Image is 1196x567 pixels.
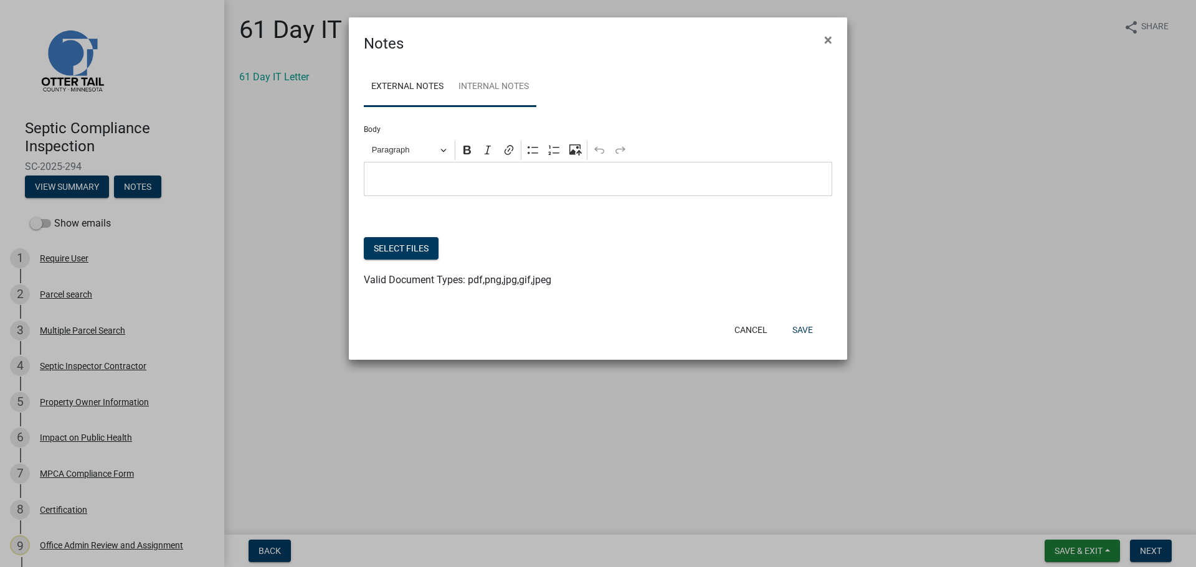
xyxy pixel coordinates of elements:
[364,237,439,260] button: Select files
[372,143,437,157] span: Paragraph
[364,126,381,133] label: Body
[364,162,832,196] div: Editor editing area: main. Press Alt+0 for help.
[364,138,832,162] div: Editor toolbar
[364,274,551,286] span: Valid Document Types: pdf,png,jpg,gif,jpeg
[724,319,777,341] button: Cancel
[824,31,832,49] span: ×
[814,22,842,57] button: Close
[451,67,536,107] a: Internal Notes
[366,141,452,160] button: Paragraph, Heading
[364,67,451,107] a: External Notes
[364,32,404,55] h4: Notes
[782,319,823,341] button: Save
